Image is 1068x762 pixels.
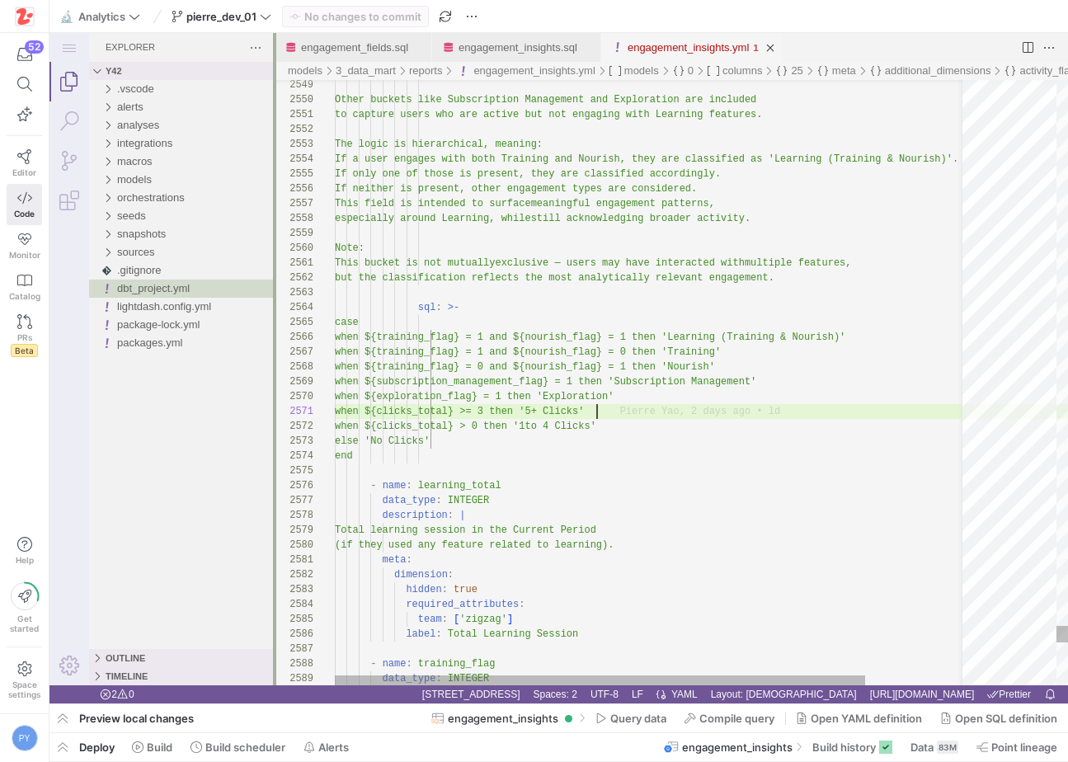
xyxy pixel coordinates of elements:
span: Compile query [699,712,774,725]
span: Editor [12,167,36,177]
div: PY [12,725,38,751]
button: Help [7,529,42,572]
a: Editor Language Status: Formatting, There are multiple formatters for 'YAML' files. One of them s... [603,652,619,670]
span: Open YAML definition [811,712,922,725]
a: Spacesettings [7,654,42,707]
a: https://storage.googleapis.com/y42-prod-data-exchange/images/h4OkG5kwhGXbZ2sFpobXAPbjBGJTZTGe3yEd... [7,2,42,31]
div: Errors: 2 [44,652,91,670]
div: check-all Prettier [931,652,988,670]
a: Catalog [7,266,42,308]
div: 52 [25,40,44,54]
a: UTF-8 [537,652,573,670]
a: Ln 2571, Col 45 [369,652,475,670]
button: Getstarted [7,576,42,640]
div: LF [576,652,600,670]
span: Query data [610,712,666,725]
span: engagement_insights [682,741,793,754]
div: 83M [937,741,958,754]
a: https://y42.dev/vscode/schemas/dbt_yml_files.json, Select JSON Schema [816,652,929,670]
button: Data83M [903,733,966,761]
a: Layout: British [657,652,812,670]
a: LF [578,652,598,670]
a: Notifications [990,652,1010,670]
button: Build [125,733,180,761]
button: Build history [805,733,900,761]
button: pierre_dev_01 [167,6,275,27]
span: Space settings [8,680,40,699]
span: Point lineage [991,741,1057,754]
span: Beta [11,344,38,357]
button: Alerts [296,733,356,761]
img: https://storage.googleapis.com/y42-prod-data-exchange/images/h4OkG5kwhGXbZ2sFpobXAPbjBGJTZTGe3yEd... [16,8,33,25]
a: YAML [619,652,652,670]
button: Point lineage [969,733,1065,761]
div: Layout: British [655,652,814,670]
a: check-all Prettier [934,652,986,670]
button: Build scheduler [183,733,293,761]
span: Data [910,741,934,754]
a: Code [7,184,42,225]
div: Spaces: 2 [478,652,534,670]
span: 🔬 [60,11,72,22]
div: Ln 2571, Col 45 [366,652,478,670]
a: PRsBeta [7,308,42,364]
div: YAML [619,652,655,670]
span: Code [14,209,35,219]
button: 🔬Analytics [56,6,144,27]
div: UTF-8 [534,652,576,670]
span: pierre_dev_01 [186,10,256,23]
span: Open SQL definition [955,712,1057,725]
a: Editor [7,143,42,184]
button: Compile query [677,704,782,732]
span: PRs [17,332,32,342]
button: Query data [588,704,674,732]
span: Alerts [318,741,349,754]
div: https://y42.dev/vscode/schemas/dbt_yml_files.json, Select JSON Schema [814,652,932,670]
span: Deploy [79,741,115,754]
span: Build [147,741,172,754]
button: Open SQL definition [933,704,1065,732]
span: Help [14,555,35,565]
span: Catalog [9,291,40,301]
div: Notifications [988,652,1013,670]
div: Editor Language Status: Formatting, There are multiple formatters for 'YAML' files. One of them s... [600,652,619,670]
a: Spaces: 2 [480,652,532,670]
span: Build history [812,741,876,754]
a: Monitor [7,225,42,266]
span: Build scheduler [205,741,285,754]
span: Analytics [78,10,125,23]
span: engagement_insights [448,712,558,725]
button: 52 [7,40,42,69]
span: Preview local changes [79,712,194,725]
button: Open YAML definition [788,704,929,732]
a: Errors: 2 [46,652,88,670]
span: Monitor [9,250,40,260]
button: PY [7,721,42,755]
span: Get started [10,614,39,633]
